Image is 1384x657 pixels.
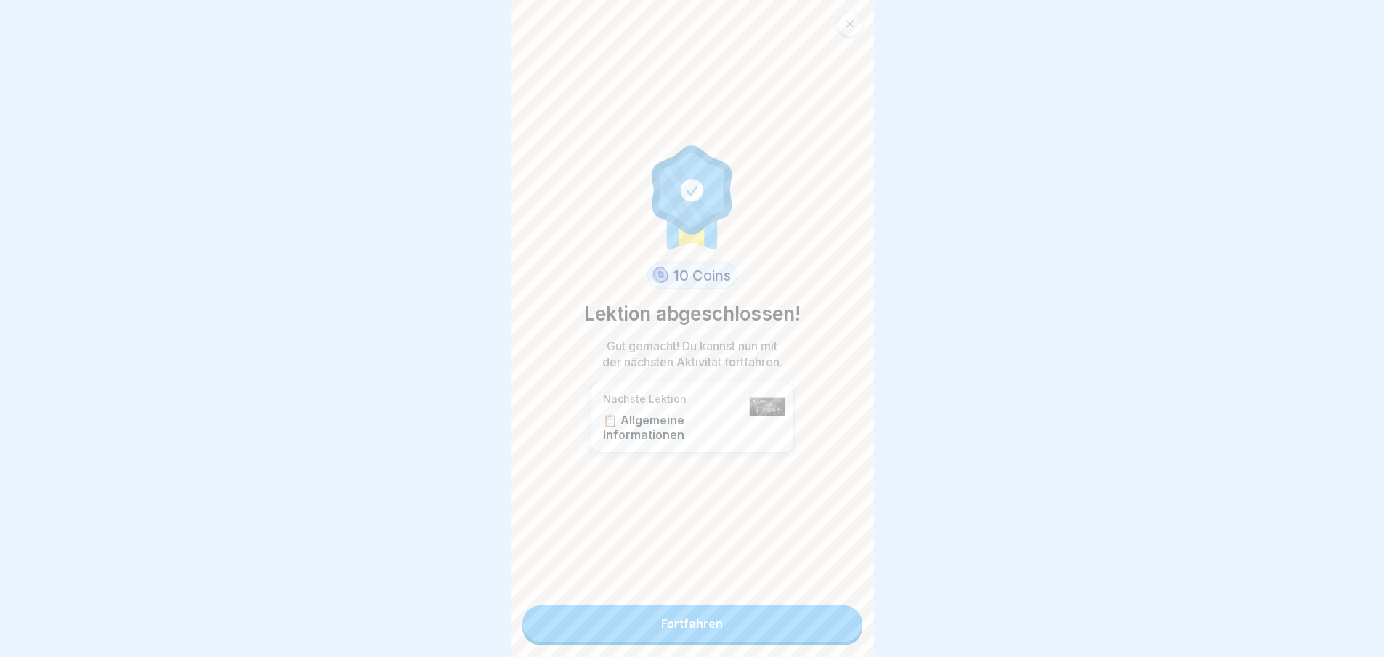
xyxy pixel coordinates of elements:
p: Lektion abgeschlossen! [584,300,801,328]
p: 📋 Allgemeine Informationen [603,413,740,442]
img: coin.svg [649,265,671,286]
p: Gut gemacht! Du kannst nun mit der nächsten Aktivität fortfahren. [598,338,787,370]
a: Fortfahren [522,605,862,642]
p: Nächste Lektion [603,392,740,406]
img: completion.svg [644,142,741,251]
div: 10 Coins [647,262,737,289]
